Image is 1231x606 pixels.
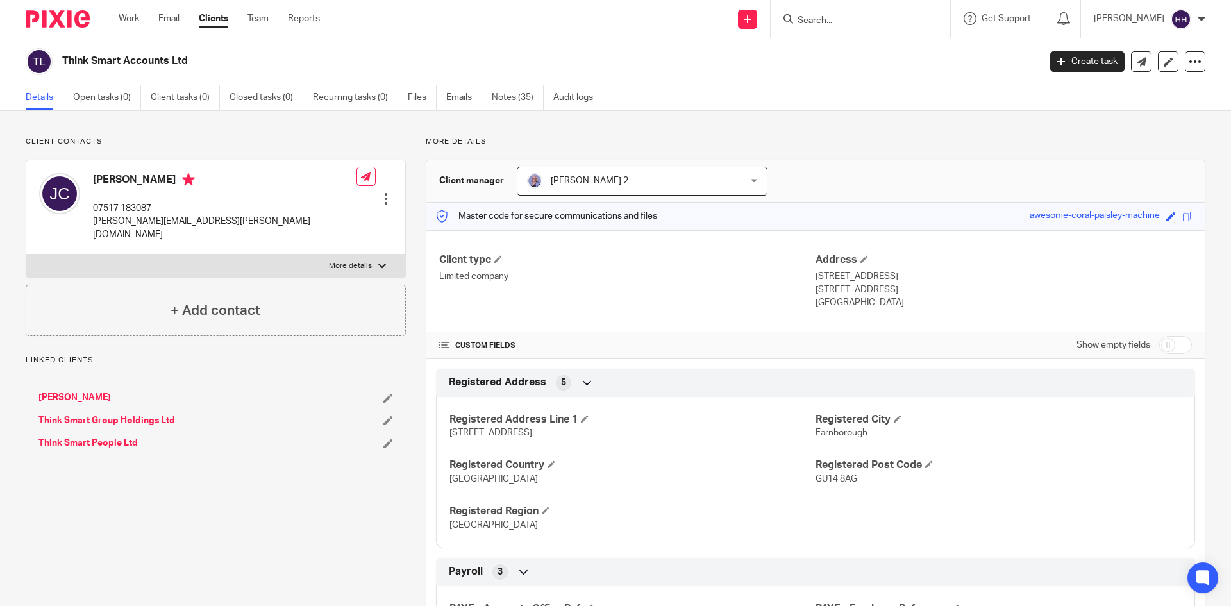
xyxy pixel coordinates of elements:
[439,341,816,351] h4: CUSTOM FIELDS
[408,85,437,110] a: Files
[26,48,53,75] img: svg%3E
[439,270,816,283] p: Limited company
[93,215,356,241] p: [PERSON_NAME][EMAIL_ADDRESS][PERSON_NAME][DOMAIN_NAME]
[171,301,260,321] h4: + Add contact
[288,12,320,25] a: Reports
[982,14,1031,23] span: Get Support
[1171,9,1191,29] img: svg%3E
[93,173,356,189] h4: [PERSON_NAME]
[816,428,867,437] span: Farnborough
[439,174,504,187] h3: Client manager
[1094,12,1164,25] p: [PERSON_NAME]
[182,173,195,186] i: Primary
[449,475,538,484] span: [GEOGRAPHIC_DATA]
[561,376,566,389] span: 5
[38,391,111,404] a: [PERSON_NAME]
[436,210,657,223] p: Master code for secure communications and files
[1050,51,1125,72] a: Create task
[551,176,628,185] span: [PERSON_NAME] 2
[449,413,816,426] h4: Registered Address Line 1
[449,521,538,530] span: [GEOGRAPHIC_DATA]
[449,428,532,437] span: [STREET_ADDRESS]
[439,253,816,267] h4: Client type
[816,413,1182,426] h4: Registered City
[38,414,175,427] a: Think Smart Group Holdings Ltd
[313,85,398,110] a: Recurring tasks (0)
[26,355,406,366] p: Linked clients
[449,565,483,578] span: Payroll
[247,12,269,25] a: Team
[62,55,837,68] h2: Think Smart Accounts Ltd
[26,85,63,110] a: Details
[199,12,228,25] a: Clients
[119,12,139,25] a: Work
[816,283,1192,296] p: [STREET_ADDRESS]
[446,85,482,110] a: Emails
[816,270,1192,283] p: [STREET_ADDRESS]
[796,15,912,27] input: Search
[39,173,80,214] img: svg%3E
[816,475,857,484] span: GU14 8AG
[1076,339,1150,351] label: Show empty fields
[492,85,544,110] a: Notes (35)
[93,202,356,215] p: 07517 183087
[527,173,542,189] img: JC%20Linked%20In.jpg
[38,437,138,450] a: Think Smart People Ltd
[26,10,90,28] img: Pixie
[816,296,1192,309] p: [GEOGRAPHIC_DATA]
[498,566,503,578] span: 3
[449,459,816,472] h4: Registered Country
[151,85,220,110] a: Client tasks (0)
[816,253,1192,267] h4: Address
[449,376,546,389] span: Registered Address
[26,137,406,147] p: Client contacts
[230,85,303,110] a: Closed tasks (0)
[1030,209,1160,224] div: awesome-coral-paisley-machine
[158,12,180,25] a: Email
[73,85,141,110] a: Open tasks (0)
[449,505,816,518] h4: Registered Region
[426,137,1205,147] p: More details
[329,261,372,271] p: More details
[553,85,603,110] a: Audit logs
[816,459,1182,472] h4: Registered Post Code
